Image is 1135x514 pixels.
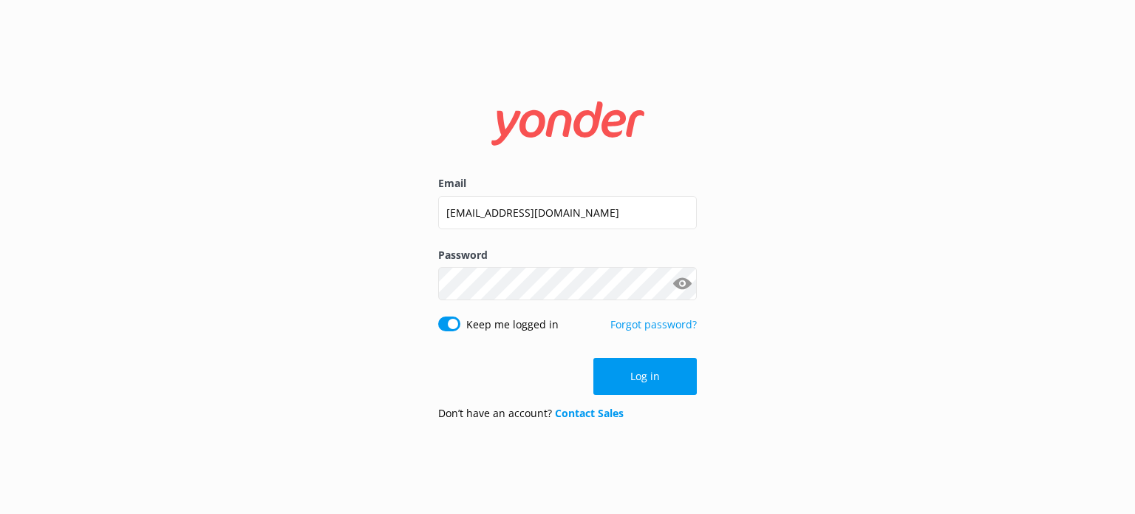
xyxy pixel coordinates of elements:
a: Contact Sales [555,406,624,420]
a: Forgot password? [610,317,697,331]
label: Keep me logged in [466,317,559,333]
button: Show password [667,269,697,299]
label: Email [438,175,697,192]
input: user@emailaddress.com [438,196,697,229]
p: Don’t have an account? [438,405,624,422]
label: Password [438,247,697,263]
button: Log in [593,358,697,395]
